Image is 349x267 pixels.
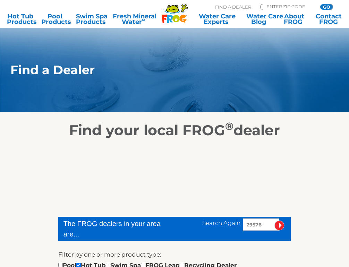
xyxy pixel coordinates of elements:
a: Hot TubProducts [7,14,34,25]
label: Filter by one or more product type: [58,250,161,259]
input: Zip Code Form [266,4,313,9]
a: AboutFROG [281,14,307,25]
sup: ∞ [142,17,145,23]
a: Water CareExperts [196,14,239,25]
span: Search Again: [202,219,241,226]
a: ContactFROG [315,14,342,25]
a: Fresh MineralWater∞ [110,14,159,25]
input: Submit [274,221,284,231]
a: Water CareBlog [246,14,273,25]
p: Find A Dealer [215,4,251,10]
a: Swim SpaProducts [76,14,103,25]
a: PoolProducts [41,14,68,25]
div: The FROG dealers in your area are... [63,218,177,239]
h1: Find a Dealer [10,63,314,77]
input: GO [320,4,333,10]
sup: ® [225,120,233,133]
